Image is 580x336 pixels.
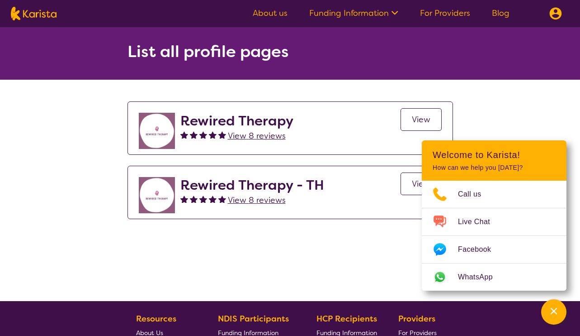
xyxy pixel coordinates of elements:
[139,113,175,149] img: jovdti8ilrgkpezhq0s9.png
[309,8,398,19] a: Funding Information
[209,195,217,203] img: fullstar
[228,129,286,143] a: View 8 reviews
[180,113,293,129] h2: Rewired Therapy
[11,7,57,20] img: Karista logo
[136,313,176,324] b: Resources
[209,131,217,139] img: fullstar
[401,173,442,195] a: View
[401,108,442,131] a: View
[199,195,207,203] img: fullstar
[492,8,509,19] a: Blog
[190,131,198,139] img: fullstar
[458,243,502,256] span: Facebook
[412,114,430,125] span: View
[180,177,324,193] h2: Rewired Therapy - TH
[228,130,286,141] span: View 8 reviews
[228,193,286,207] a: View 8 reviews
[549,7,562,20] img: menu
[541,299,566,325] button: Channel Menu
[433,149,556,160] h2: Welcome to Karista!
[458,270,504,284] span: WhatsApp
[180,131,188,139] img: fullstar
[422,140,566,291] div: Channel Menu
[422,181,566,291] ul: Choose channel
[316,313,377,324] b: HCP Recipients
[218,131,226,139] img: fullstar
[422,264,566,291] a: Web link opens in a new tab.
[433,164,556,172] p: How can we help you [DATE]?
[180,195,188,203] img: fullstar
[139,177,175,213] img: jovdti8ilrgkpezhq0s9.png
[218,313,289,324] b: NDIS Participants
[228,195,286,206] span: View 8 reviews
[190,195,198,203] img: fullstar
[199,131,207,139] img: fullstar
[127,43,453,60] h2: List all profile pages
[253,8,288,19] a: About us
[412,178,430,189] span: View
[420,8,470,19] a: For Providers
[398,313,435,324] b: Providers
[218,195,226,203] img: fullstar
[458,215,501,229] span: Live Chat
[458,187,492,201] span: Call us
